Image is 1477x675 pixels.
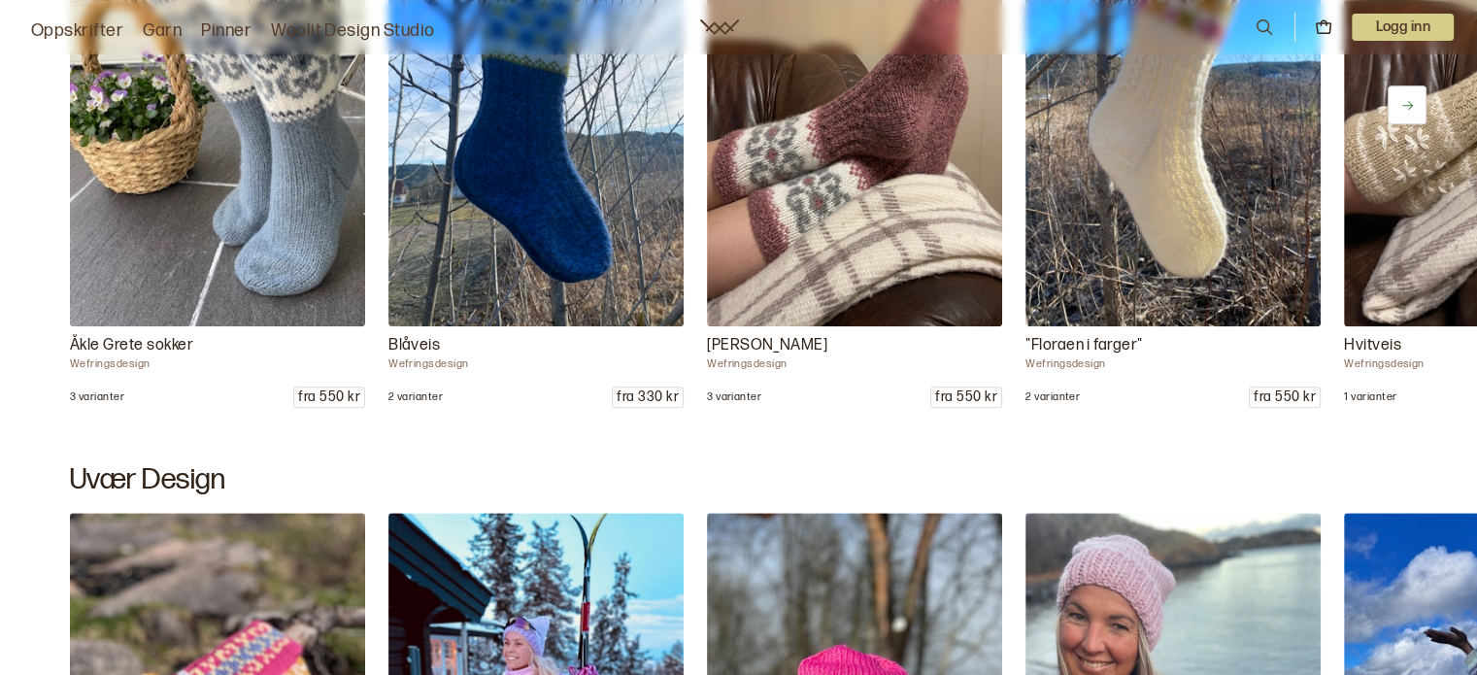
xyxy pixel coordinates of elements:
[388,390,443,404] p: 2 varianter
[388,357,684,371] p: Wefringsdesign
[613,388,683,407] p: fra 330 kr
[707,334,1002,357] p: [PERSON_NAME]
[70,462,1407,497] h2: Uvær Design
[271,17,435,45] a: Woolit Design Studio
[700,19,739,35] a: Woolit
[1025,357,1321,371] p: Wefringsdesign
[1352,14,1454,41] p: Logg inn
[1344,390,1396,404] p: 1 varianter
[1025,334,1321,357] p: "Floraen i farger"
[388,334,684,357] p: Blåveis
[931,388,1001,407] p: fra 550 kr
[707,390,761,404] p: 3 varianter
[1025,390,1080,404] p: 2 varianter
[70,390,124,404] p: 3 varianter
[70,334,365,357] p: Åkle Grete sokker
[707,357,1002,371] p: Wefringsdesign
[294,388,364,407] p: fra 550 kr
[31,17,123,45] a: Oppskrifter
[1250,388,1320,407] p: fra 550 kr
[143,17,182,45] a: Garn
[201,17,252,45] a: Pinner
[70,357,365,371] p: Wefringsdesign
[1352,14,1454,41] button: User dropdown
